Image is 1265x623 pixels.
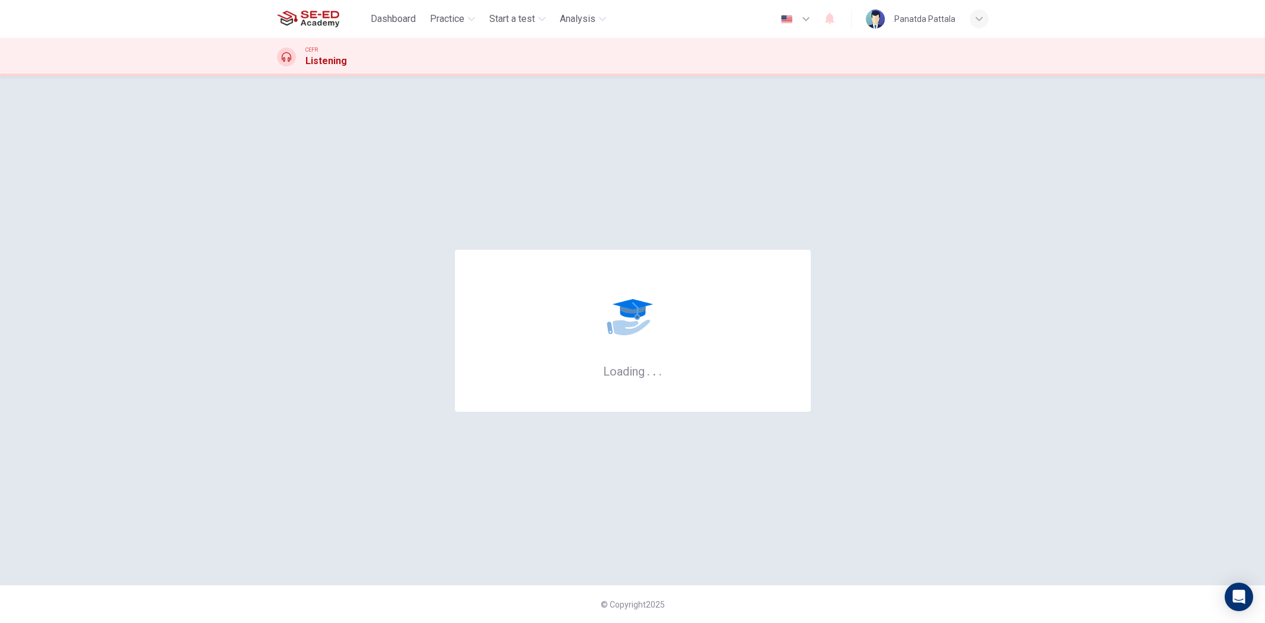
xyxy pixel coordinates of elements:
span: CEFR [305,46,318,54]
h1: Listening [305,54,347,68]
span: Analysis [560,12,595,26]
button: Practice [425,8,480,30]
img: en [779,15,794,24]
div: Open Intercom Messenger [1225,583,1253,611]
h6: Loading [603,363,662,379]
span: © Copyright 2025 [601,600,665,609]
button: Start a test [485,8,550,30]
div: Panatda Pattala [894,12,955,26]
h6: . [652,360,657,380]
img: SE-ED Academy logo [277,7,339,31]
span: Dashboard [371,12,416,26]
h6: . [658,360,662,380]
button: Analysis [555,8,611,30]
a: SE-ED Academy logo [277,7,367,31]
span: Start a test [489,12,535,26]
img: Profile picture [866,9,885,28]
button: Dashboard [366,8,420,30]
span: Practice [430,12,464,26]
h6: . [646,360,651,380]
